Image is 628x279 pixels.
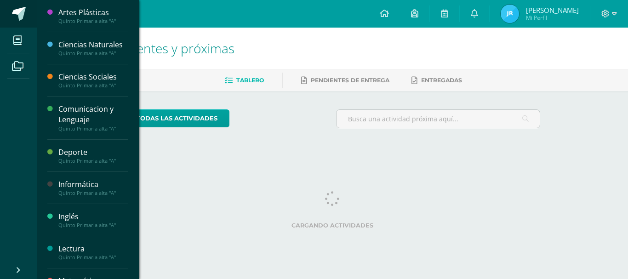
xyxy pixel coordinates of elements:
input: Busca una actividad próxima aquí... [337,110,540,128]
span: Pendientes de entrega [311,77,389,84]
a: Entregadas [411,73,462,88]
img: a5da60d17462b9d73288ec2af3f87b4b.png [501,5,519,23]
div: Lectura [58,244,128,254]
div: Comunicacion y Lenguaje [58,104,128,125]
div: Quinto Primaria alta "A" [58,18,128,24]
div: Artes Plásticas [58,7,128,18]
span: Tablero [236,77,264,84]
div: Quinto Primaria alta "A" [58,222,128,228]
div: Quinto Primaria alta "A" [58,82,128,89]
div: Inglés [58,211,128,222]
a: Tablero [225,73,264,88]
span: [PERSON_NAME] [526,6,579,15]
label: Cargando actividades [125,222,541,229]
div: Quinto Primaria alta "A" [58,50,128,57]
a: Comunicacion y LenguajeQuinto Primaria alta "A" [58,104,128,131]
a: DeporteQuinto Primaria alta "A" [58,147,128,164]
div: Ciencias Sociales [58,72,128,82]
a: LecturaQuinto Primaria alta "A" [58,244,128,261]
a: Artes PlásticasQuinto Primaria alta "A" [58,7,128,24]
a: InformáticaQuinto Primaria alta "A" [58,179,128,196]
div: Ciencias Naturales [58,40,128,50]
span: Entregadas [421,77,462,84]
div: Informática [58,179,128,190]
a: Ciencias SocialesQuinto Primaria alta "A" [58,72,128,89]
a: Pendientes de entrega [301,73,389,88]
div: Quinto Primaria alta "A" [58,254,128,261]
span: Actividades recientes y próximas [48,40,234,57]
a: Ciencias NaturalesQuinto Primaria alta "A" [58,40,128,57]
div: Quinto Primaria alta "A" [58,158,128,164]
a: todas las Actividades [125,109,229,127]
a: InglésQuinto Primaria alta "A" [58,211,128,228]
div: Quinto Primaria alta "A" [58,190,128,196]
div: Deporte [58,147,128,158]
div: Quinto Primaria alta "A" [58,125,128,132]
span: Mi Perfil [526,14,579,22]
